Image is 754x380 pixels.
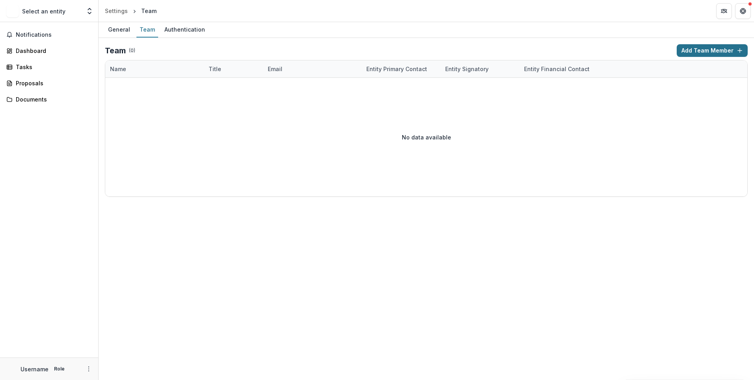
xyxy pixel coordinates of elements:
[716,3,732,19] button: Partners
[263,60,362,77] div: Email
[16,32,92,38] span: Notifications
[84,3,95,19] button: Open entity switcher
[105,60,204,77] div: Name
[735,3,751,19] button: Get Help
[3,44,95,57] a: Dashboard
[3,77,95,90] a: Proposals
[519,65,594,73] div: Entity Financial Contact
[6,5,19,17] img: Select an entity
[3,28,95,41] button: Notifications
[16,47,89,55] div: Dashboard
[362,60,440,77] div: Entity Primary Contact
[440,60,519,77] div: Entity Signatory
[161,22,208,38] a: Authentication
[136,22,158,38] a: Team
[105,24,133,35] div: General
[102,5,160,17] nav: breadcrumb
[21,365,49,373] p: Username
[519,60,598,77] div: Entity Financial Contact
[204,60,263,77] div: Title
[677,44,748,57] button: Add Team Member
[204,65,226,73] div: Title
[16,79,89,87] div: Proposals
[102,5,131,17] a: Settings
[105,7,128,15] div: Settings
[84,364,93,374] button: More
[16,63,89,71] div: Tasks
[52,365,67,372] p: Role
[141,7,157,15] div: Team
[263,65,287,73] div: Email
[16,95,89,103] div: Documents
[105,46,126,55] h2: Team
[161,24,208,35] div: Authentication
[440,65,493,73] div: Entity Signatory
[402,133,451,141] p: No data available
[3,60,95,73] a: Tasks
[3,93,95,106] a: Documents
[105,65,131,73] div: Name
[136,24,158,35] div: Team
[129,47,135,54] p: ( 0 )
[22,7,65,15] p: Select an entity
[105,22,133,38] a: General
[362,65,432,73] div: Entity Primary Contact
